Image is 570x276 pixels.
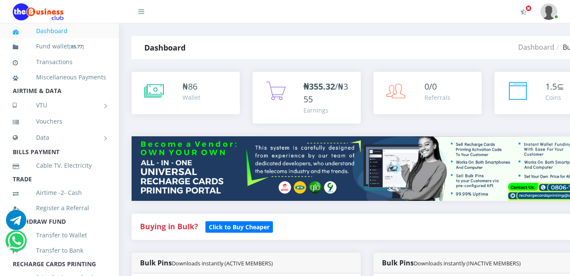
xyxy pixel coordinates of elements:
a: Dashboard [518,42,554,52]
div: Earnings [303,106,352,115]
a: ₦355.32/₦355 Earnings [253,72,361,124]
small: Downloads instantly (ACTIVE MEMBERS) [172,259,273,267]
span: 86 [188,81,197,92]
a: Chat for support [6,216,26,230]
a: Dashboard [13,21,106,41]
a: 0/0 Referrals [373,72,482,114]
b: ₦355.32 [303,81,335,92]
span: 0/0 [424,81,437,92]
a: VTU [13,95,106,116]
b: 85.77 [71,43,82,50]
a: Chat for support [8,237,25,251]
small: Downloads instantly (INACTIVE MEMBERS) [414,259,521,267]
div: Wallet [183,93,200,102]
a: ₦86 Wallet [132,72,240,114]
img: Logo [13,3,64,20]
a: Register a Referral [13,198,106,218]
a: Transfer to Wallet [13,225,106,245]
a: Transfer to Bank [13,241,106,260]
a: Cable TV, Electricity [13,156,106,175]
a: Fund wallet[85.77] [13,37,106,56]
a: Vouchers [13,112,106,131]
strong: Dashboard [144,42,185,53]
span: /₦355 [303,81,348,105]
i: Activate Your Membership [520,8,527,15]
div: Referrals [424,93,450,102]
img: User [540,3,557,20]
a: Miscellaneous Payments [13,68,106,87]
div: ₦ [183,80,200,93]
a: Data [13,127,106,148]
b: Click to Buy Cheaper [209,223,270,231]
span: Activate Your Membership [525,5,532,11]
strong: Buying in Bulk? [140,221,198,231]
a: Airtime -2- Cash [13,183,106,203]
span: 1.5 [545,81,557,92]
a: Click to Buy Cheaper [205,221,273,231]
a: Transactions [13,52,106,72]
div: ⊆ [545,80,564,93]
strong: Bulk Pins [140,258,273,268]
strong: Bulk Pins [382,258,521,268]
div: Coins [545,93,564,102]
small: [ ] [69,43,84,50]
